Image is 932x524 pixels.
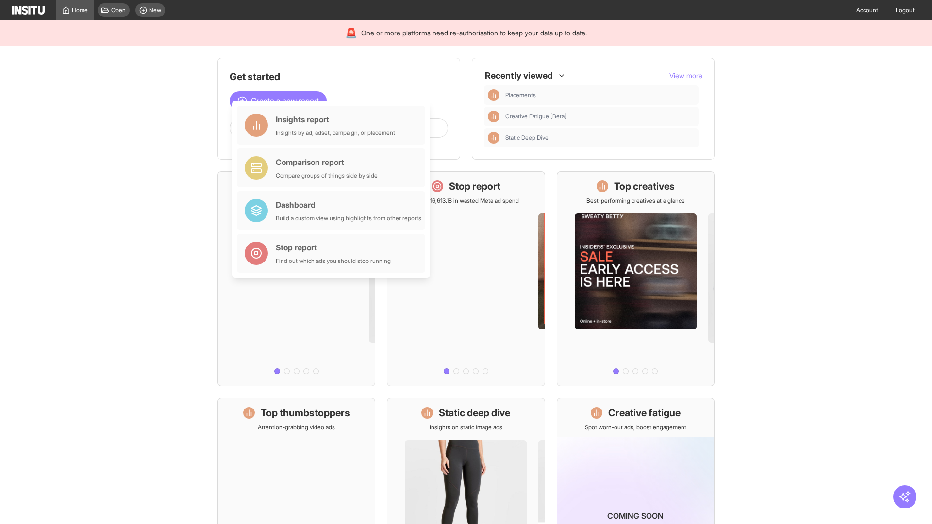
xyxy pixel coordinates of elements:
[614,180,675,193] h1: Top creatives
[12,6,45,15] img: Logo
[361,28,587,38] span: One or more platforms need re-authorisation to keep your data up to date.
[276,214,421,222] div: Build a custom view using highlights from other reports
[276,156,378,168] div: Comparison report
[449,180,500,193] h1: Stop report
[669,71,702,80] span: View more
[230,91,327,111] button: Create a new report
[276,242,391,253] div: Stop report
[439,406,510,420] h1: Static deep dive
[276,257,391,265] div: Find out which ads you should stop running
[430,424,502,431] p: Insights on static image ads
[505,134,695,142] span: Static Deep Dive
[258,424,335,431] p: Attention-grabbing video ads
[345,26,357,40] div: 🚨
[488,89,499,101] div: Insights
[505,113,566,120] span: Creative Fatigue [Beta]
[230,70,448,83] h1: Get started
[669,71,702,81] button: View more
[488,132,499,144] div: Insights
[413,197,519,205] p: Save £16,613.18 in wasted Meta ad spend
[217,171,375,386] a: What's live nowSee all active ads instantly
[488,111,499,122] div: Insights
[505,134,549,142] span: Static Deep Dive
[387,171,545,386] a: Stop reportSave £16,613.18 in wasted Meta ad spend
[276,172,378,180] div: Compare groups of things side by side
[505,91,695,99] span: Placements
[72,6,88,14] span: Home
[276,199,421,211] div: Dashboard
[251,95,319,107] span: Create a new report
[276,129,395,137] div: Insights by ad, adset, campaign, or placement
[557,171,715,386] a: Top creativesBest-performing creatives at a glance
[505,91,536,99] span: Placements
[149,6,161,14] span: New
[586,197,685,205] p: Best-performing creatives at a glance
[111,6,126,14] span: Open
[276,114,395,125] div: Insights report
[261,406,350,420] h1: Top thumbstoppers
[505,113,695,120] span: Creative Fatigue [Beta]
